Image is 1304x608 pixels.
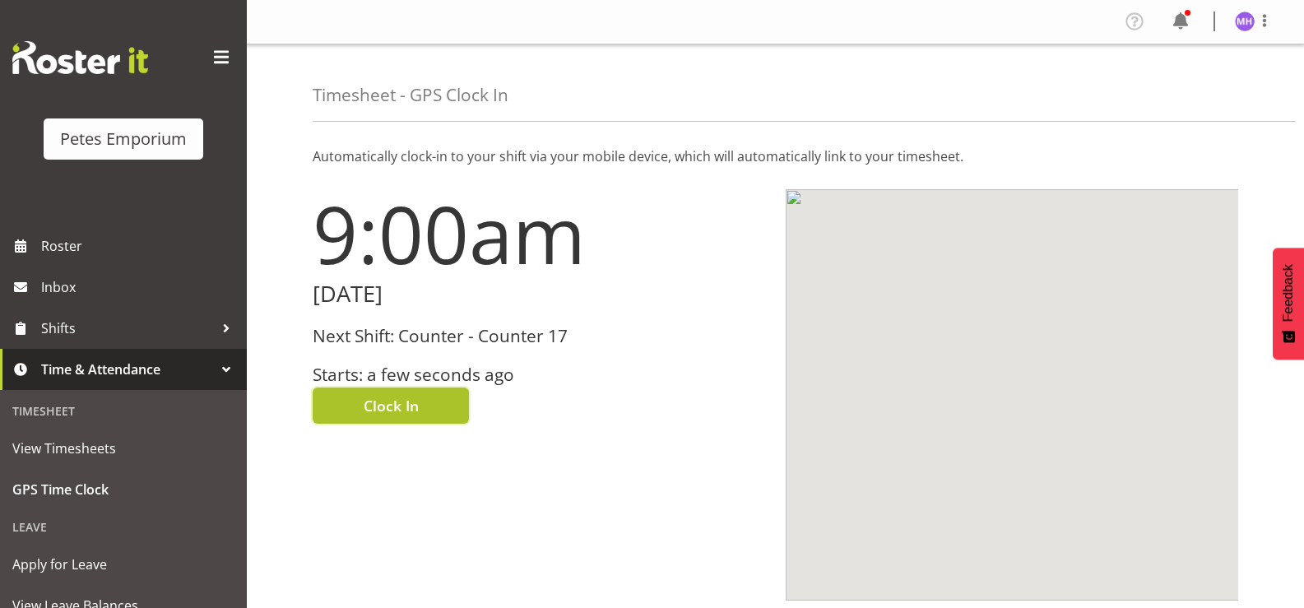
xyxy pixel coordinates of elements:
h2: [DATE] [313,281,766,307]
span: Clock In [364,395,419,416]
span: Apply for Leave [12,552,234,577]
div: Timesheet [4,394,243,428]
h3: Next Shift: Counter - Counter 17 [313,327,766,346]
span: GPS Time Clock [12,477,234,502]
button: Clock In [313,388,469,424]
h4: Timesheet - GPS Clock In [313,86,508,104]
img: mackenzie-halford4471.jpg [1235,12,1255,31]
h1: 9:00am [313,189,766,278]
span: Time & Attendance [41,357,214,382]
a: GPS Time Clock [4,469,243,510]
div: Petes Emporium [60,127,187,151]
a: View Timesheets [4,428,243,469]
span: Roster [41,234,239,258]
p: Automatically clock-in to your shift via your mobile device, which will automatically link to you... [313,146,1238,166]
button: Feedback - Show survey [1273,248,1304,360]
span: Shifts [41,316,214,341]
h3: Starts: a few seconds ago [313,365,766,384]
span: Feedback [1281,264,1296,322]
a: Apply for Leave [4,544,243,585]
img: Rosterit website logo [12,41,148,74]
span: Inbox [41,275,239,299]
span: View Timesheets [12,436,234,461]
div: Leave [4,510,243,544]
